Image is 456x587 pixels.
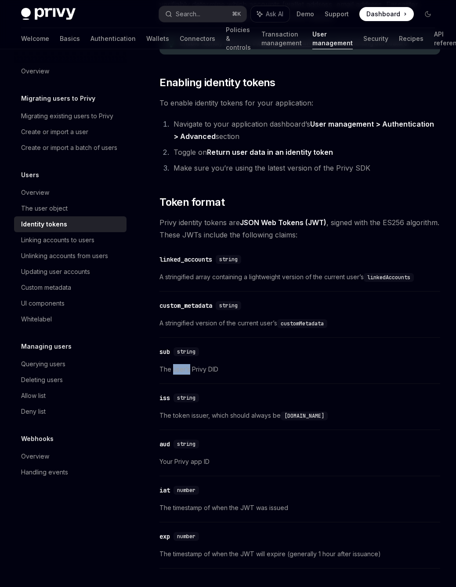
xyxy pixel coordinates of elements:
div: Deny list [21,406,46,417]
a: The user object [14,201,127,216]
strong: Return user data in an identity token [207,148,333,157]
span: Ask AI [266,10,283,18]
div: iat [159,486,170,495]
span: number [177,487,195,494]
h5: Migrating users to Privy [21,93,95,104]
a: Demo [297,10,314,18]
a: Welcome [21,28,49,49]
button: Toggle dark mode [421,7,435,21]
h5: Users [21,170,39,180]
a: Deleting users [14,372,127,388]
div: Identity tokens [21,219,67,230]
div: aud [159,440,170,448]
div: Search... [176,9,200,19]
li: Make sure you’re using the latest version of the Privy SDK [171,162,440,174]
span: Privy identity tokens are , signed with the ES256 algorithm. These JWTs include the following cla... [159,216,440,241]
a: Connectors [180,28,215,49]
div: iss [159,394,170,402]
span: Enabling identity tokens [159,76,275,90]
a: Handling events [14,464,127,480]
span: string [219,302,238,309]
li: Toggle on [171,146,440,158]
span: string [177,441,195,448]
a: Whitelabel [14,311,127,327]
a: Updating user accounts [14,264,127,280]
div: Overview [21,66,49,77]
button: Search...⌘K [159,6,247,22]
div: Overview [21,187,49,198]
span: Your Privy app ID [159,456,440,467]
a: Overview [14,63,127,79]
div: Linking accounts to users [21,235,94,245]
div: custom_metadata [159,301,212,310]
a: Unlinking accounts from users [14,248,127,264]
a: Support [325,10,349,18]
div: Deleting users [21,375,63,385]
span: string [219,256,238,263]
span: The timestamp of when the JWT was issued [159,503,440,513]
a: Migrating existing users to Privy [14,108,127,124]
span: Dashboard [366,10,400,18]
a: Security [363,28,388,49]
div: UI components [21,298,65,309]
span: A stringified version of the current user’s [159,318,440,328]
span: number [177,533,195,540]
span: The user’s Privy DID [159,364,440,375]
a: Wallets [146,28,169,49]
a: Authentication [90,28,136,49]
h5: Webhooks [21,434,54,444]
span: The token issuer, which should always be [159,410,440,421]
a: Policies & controls [226,28,251,49]
img: dark logo [21,8,76,20]
a: Create or import a user [14,124,127,140]
a: Recipes [399,28,423,49]
a: Querying users [14,356,127,372]
a: Transaction management [261,28,302,49]
span: ⌘ K [232,11,241,18]
a: Allow list [14,388,127,404]
code: linkedAccounts [364,273,414,282]
a: Identity tokens [14,216,127,232]
a: Custom metadata [14,280,127,295]
div: Unlinking accounts from users [21,251,108,261]
div: Handling events [21,467,68,478]
div: Whitelabel [21,314,52,324]
div: Migrating existing users to Privy [21,111,113,121]
a: Create or import a batch of users [14,140,127,156]
div: linked_accounts [159,255,212,264]
div: Custom metadata [21,282,71,293]
a: Deny list [14,404,127,419]
code: customMetadata [277,319,327,328]
a: JSON Web Tokens (JWT) [240,218,326,227]
div: The user object [21,203,68,214]
h5: Managing users [21,341,72,352]
div: Overview [21,451,49,462]
div: Querying users [21,359,65,369]
div: Allow list [21,390,46,401]
div: Updating user accounts [21,266,90,277]
code: [DOMAIN_NAME] [281,412,328,420]
button: Ask AI [251,6,290,22]
span: string [177,394,195,401]
a: Overview [14,448,127,464]
div: Create or import a batch of users [21,142,117,153]
span: string [177,348,195,355]
a: Basics [60,28,80,49]
span: Token format [159,195,224,209]
li: Navigate to your application dashboard’s section [171,118,440,142]
div: exp [159,532,170,541]
span: A stringified array containing a lightweight version of the current user’s [159,272,440,282]
a: User management [312,28,353,49]
a: Overview [14,185,127,201]
span: To enable identity tokens for your application: [159,97,440,109]
a: Linking accounts to users [14,232,127,248]
a: Dashboard [359,7,414,21]
span: The timestamp of when the JWT will expire (generally 1 hour after issuance) [159,549,440,559]
div: Create or import a user [21,127,88,137]
a: UI components [14,295,127,311]
div: sub [159,347,170,356]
